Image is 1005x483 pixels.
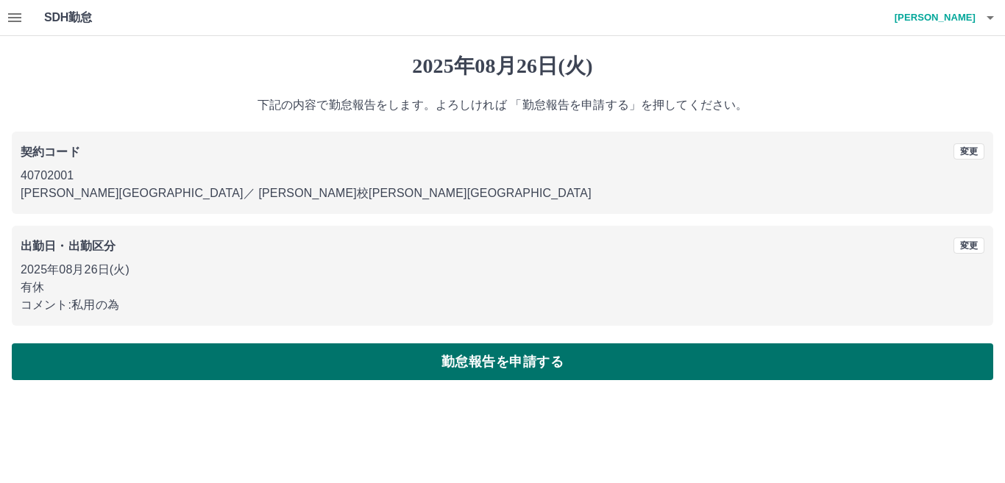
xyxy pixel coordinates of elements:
[21,279,984,296] p: 有休
[21,167,984,185] p: 40702001
[12,343,993,380] button: 勤怠報告を申請する
[21,261,984,279] p: 2025年08月26日(火)
[12,54,993,79] h1: 2025年08月26日(火)
[21,185,984,202] p: [PERSON_NAME][GEOGRAPHIC_DATA] ／ [PERSON_NAME]校[PERSON_NAME][GEOGRAPHIC_DATA]
[21,240,116,252] b: 出勤日・出勤区分
[953,143,984,160] button: 変更
[12,96,993,114] p: 下記の内容で勤怠報告をします。よろしければ 「勤怠報告を申請する」を押してください。
[21,146,80,158] b: 契約コード
[21,296,984,314] p: コメント: 私用の為
[953,237,984,254] button: 変更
